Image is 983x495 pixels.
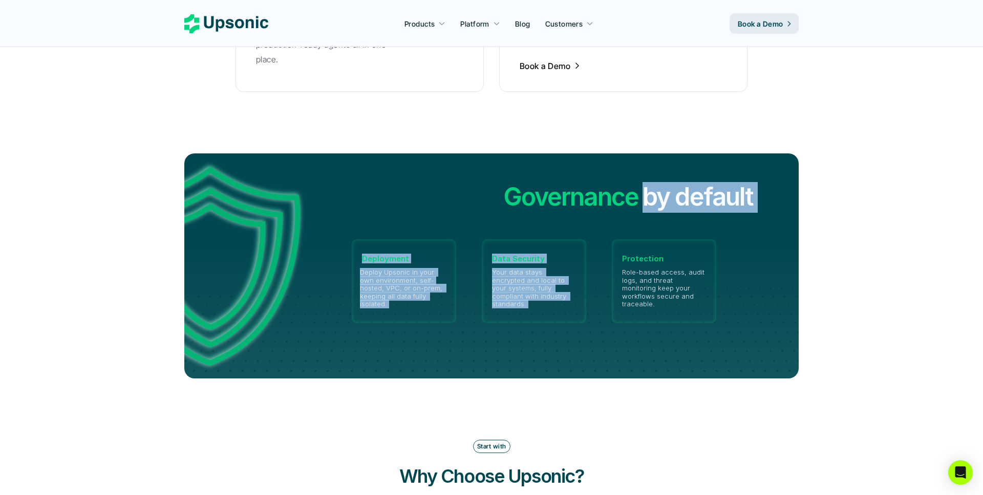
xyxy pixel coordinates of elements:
p: Protection [622,254,706,263]
h3: Why Choose Upsonic? [338,463,645,489]
p: Platform [460,18,489,29]
p: Book a Demo [520,60,570,72]
p: Data Security [492,254,576,263]
h2: by default [643,180,753,214]
h2: Governance [504,180,638,214]
a: Products [398,14,452,33]
p: Book a Demo [738,18,783,29]
p: Deploy Upsonic in your own environment, self-hosted, VPC, or on-prem, keeping all data fully isol... [360,268,448,308]
p: Start with [477,443,506,450]
p: Blog [515,18,530,29]
p: Your data stays encrypted and local to your systems, fully compliant with industry standards. [492,268,576,308]
a: Book a Demo [520,60,581,72]
div: Open Intercom Messenger [948,460,973,485]
p: Deployment [362,254,446,263]
p: Role-based access, audit logs, and threat monitoring keep your workflows secure and traceable. [622,268,706,308]
p: Products [404,18,435,29]
a: Book a Demo [730,13,799,34]
a: Blog [509,14,537,33]
p: Plan. Build. Deploy. Monitor. Iterate. Ship production-ready agents all in one place. [256,22,410,66]
p: Customers [545,18,583,29]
